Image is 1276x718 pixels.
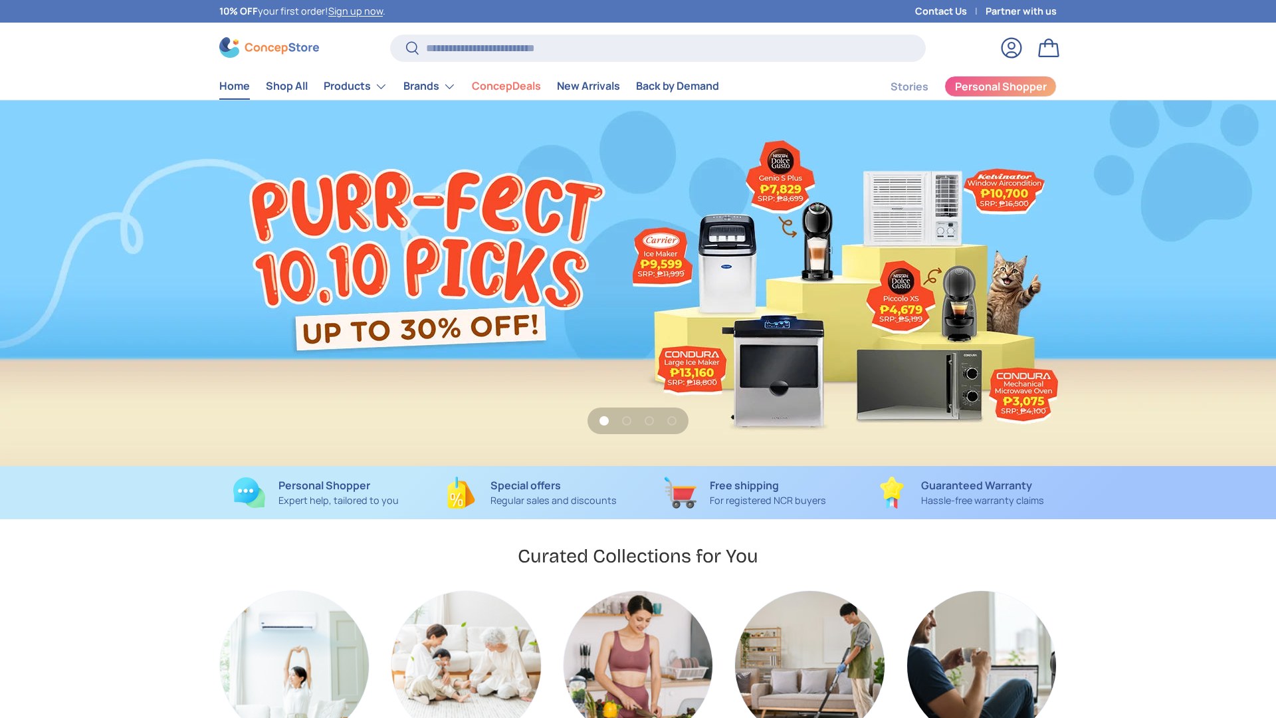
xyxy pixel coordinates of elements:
[986,4,1057,19] a: Partner with us
[395,73,464,100] summary: Brands
[219,37,319,58] img: ConcepStore
[266,73,308,99] a: Shop All
[403,73,456,100] a: Brands
[219,5,258,17] strong: 10% OFF
[955,81,1047,92] span: Personal Shopper
[891,74,928,100] a: Stories
[710,478,779,493] strong: Free shipping
[324,73,387,100] a: Products
[316,73,395,100] summary: Products
[328,5,383,17] a: Sign up now
[636,73,719,99] a: Back by Demand
[649,477,842,509] a: Free shipping For registered NCR buyers
[915,4,986,19] a: Contact Us
[490,478,561,493] strong: Special offers
[434,477,627,509] a: Special offers Regular sales and discounts
[490,493,617,508] p: Regular sales and discounts
[921,493,1044,508] p: Hassle-free warranty claims
[278,493,399,508] p: Expert help, tailored to you
[557,73,620,99] a: New Arrivals
[863,477,1057,509] a: Guaranteed Warranty Hassle-free warranty claims
[859,73,1057,100] nav: Secondary
[518,544,758,568] h2: Curated Collections for You
[219,4,385,19] p: your first order! .
[472,73,541,99] a: ConcepDeals
[219,477,413,509] a: Personal Shopper Expert help, tailored to you
[219,73,719,100] nav: Primary
[944,76,1057,97] a: Personal Shopper
[278,478,370,493] strong: Personal Shopper
[710,493,826,508] p: For registered NCR buyers
[921,478,1032,493] strong: Guaranteed Warranty
[219,73,250,99] a: Home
